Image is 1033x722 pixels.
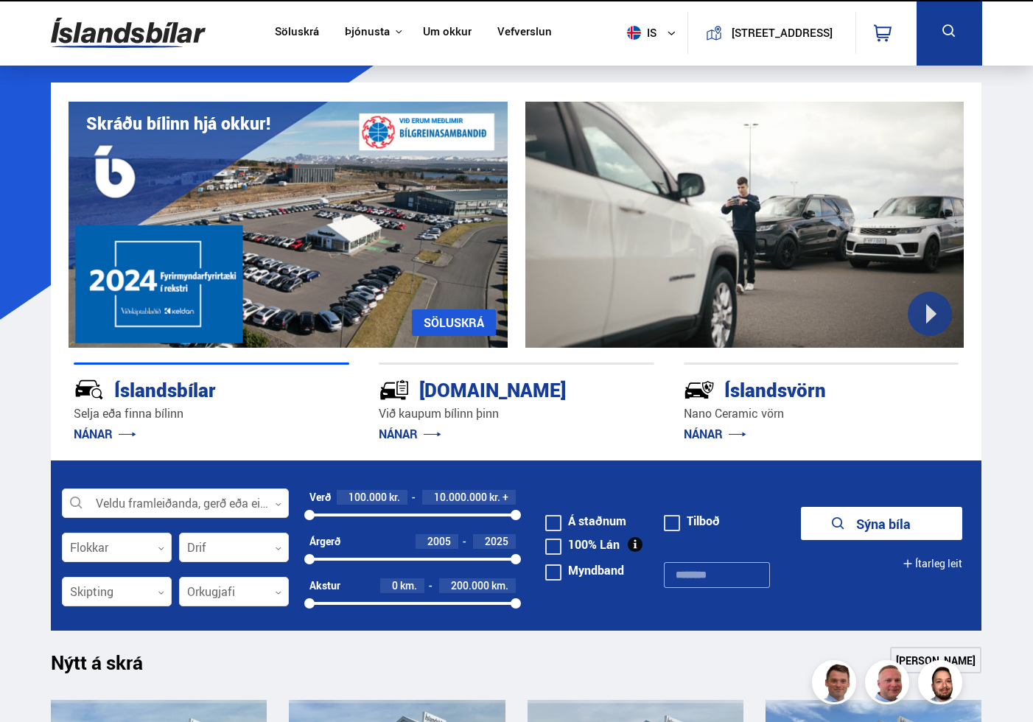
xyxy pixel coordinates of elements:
[74,405,349,422] p: Selja eða finna bílinn
[545,539,620,550] label: 100% Lán
[684,376,907,402] div: Íslandsvörn
[497,25,552,41] a: Vefverslun
[349,490,387,504] span: 100.000
[51,651,169,682] h1: Nýtt á skrá
[545,515,626,527] label: Á staðnum
[684,374,715,405] img: -Svtn6bYgwAsiwNX.svg
[74,374,105,405] img: JRvxyua_JYH6wB4c.svg
[51,9,206,57] img: G0Ugv5HjCgRt.svg
[389,491,400,503] span: kr.
[491,580,508,592] span: km.
[545,564,624,576] label: Myndband
[74,426,136,442] a: NÁNAR
[400,580,417,592] span: km.
[412,309,496,336] a: SÖLUSKRÁ
[903,547,962,580] button: Ítarleg leit
[86,113,270,133] h1: Skráðu bílinn hjá okkur!
[379,426,441,442] a: NÁNAR
[627,26,641,40] img: svg+xml;base64,PHN2ZyB4bWxucz0iaHR0cDovL3d3dy53My5vcmcvMjAwMC9zdmciIHdpZHRoPSI1MTIiIGhlaWdodD0iNT...
[485,534,508,548] span: 2025
[275,25,319,41] a: Söluskrá
[379,405,654,422] p: Við kaupum bílinn þinn
[684,426,746,442] a: NÁNAR
[379,374,410,405] img: tr5P-W3DuiFaO7aO.svg
[345,25,390,39] button: Þjónusta
[814,662,858,707] img: FbJEzSuNWCJXmdc-.webp
[890,647,981,673] a: [PERSON_NAME]
[309,580,340,592] div: Akstur
[309,536,340,547] div: Árgerð
[621,26,658,40] span: is
[684,405,959,422] p: Nano Ceramic vörn
[309,491,331,503] div: Verð
[664,515,720,527] label: Tilboð
[427,534,451,548] span: 2005
[867,662,911,707] img: siFngHWaQ9KaOqBr.png
[434,490,487,504] span: 10.000.000
[728,27,836,39] button: [STREET_ADDRESS]
[503,491,508,503] span: +
[920,662,964,707] img: nhp88E3Fdnt1Opn2.png
[801,507,963,540] button: Sýna bíla
[379,376,602,402] div: [DOMAIN_NAME]
[74,376,297,402] div: Íslandsbílar
[489,491,500,503] span: kr.
[423,25,472,41] a: Um okkur
[451,578,489,592] span: 200.000
[621,11,687,55] button: is
[392,578,398,592] span: 0
[696,12,847,54] a: [STREET_ADDRESS]
[69,102,508,348] img: eKx6w-_Home_640_.png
